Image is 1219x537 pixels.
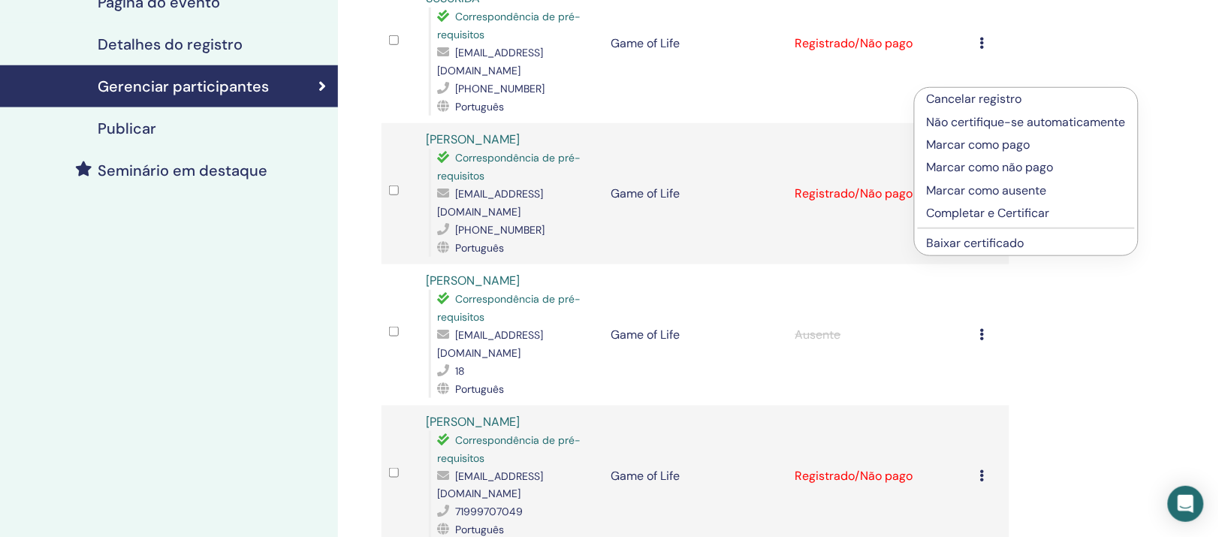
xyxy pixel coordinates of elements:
[927,158,1126,176] p: Marcar como não pago
[426,131,520,147] a: [PERSON_NAME]
[455,505,523,519] span: 71999707049
[455,523,504,537] span: Português
[98,161,267,180] h4: Seminário em destaque
[437,46,543,77] span: [EMAIL_ADDRESS][DOMAIN_NAME]
[455,364,465,378] span: 18
[1168,486,1204,522] div: Open Intercom Messenger
[437,292,581,324] span: Correspondência de pré-requisitos
[603,123,788,264] td: Game of Life
[455,223,545,237] span: [PHONE_NUMBER]
[927,90,1126,108] p: Cancelar registro
[426,273,520,288] a: [PERSON_NAME]
[455,82,545,95] span: [PHONE_NUMBER]
[437,187,543,219] span: [EMAIL_ADDRESS][DOMAIN_NAME]
[455,100,504,113] span: Português
[437,328,543,360] span: [EMAIL_ADDRESS][DOMAIN_NAME]
[98,77,269,95] h4: Gerenciar participantes
[927,113,1126,131] p: Não certifique-se automaticamente
[927,235,1024,251] a: Baixar certificado
[426,414,520,430] a: [PERSON_NAME]
[437,469,543,501] span: [EMAIL_ADDRESS][DOMAIN_NAME]
[603,264,788,406] td: Game of Life
[455,241,504,255] span: Português
[437,151,581,183] span: Correspondência de pré-requisitos
[455,382,504,396] span: Português
[437,10,581,41] span: Correspondência de pré-requisitos
[98,35,243,53] h4: Detalhes do registro
[437,433,581,465] span: Correspondência de pré-requisitos
[927,182,1126,200] p: Marcar como ausente
[98,119,156,137] h4: Publicar
[927,204,1126,222] p: Completar e Certificar
[927,136,1126,154] p: Marcar como pago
